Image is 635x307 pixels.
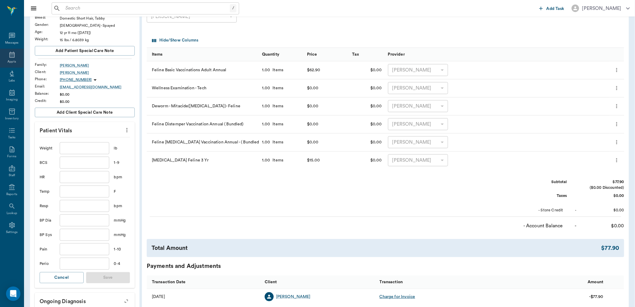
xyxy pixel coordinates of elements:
[114,218,130,223] div: mmHg
[9,78,15,83] div: Labs
[262,121,270,127] div: 1.00
[147,97,259,115] div: Deworm - Mitacide([MEDICAL_DATA])- Feline
[114,189,130,195] div: F
[9,173,15,178] div: Staff
[8,60,16,64] div: Appts
[579,179,624,185] div: $77.90
[152,294,165,300] div: 09/16/25
[60,23,135,28] div: [DEMOGRAPHIC_DATA] - Spayed
[265,274,277,290] div: Client
[147,61,259,79] div: Feline Basic Vaccinations Adult Annual
[612,137,621,147] button: more
[304,48,349,61] div: Price
[588,274,603,290] div: Amount
[114,174,130,180] div: bpm
[307,102,319,111] div: $0.00
[6,192,17,197] div: Reports
[40,189,55,195] div: Temp
[388,82,448,94] div: [PERSON_NAME]
[35,29,60,35] div: Age :
[612,155,621,165] button: more
[35,108,135,117] button: Add client Special Care Note
[60,99,135,104] div: $0.00
[262,103,270,109] div: 1.00
[518,222,563,229] div: - Account Balance
[35,69,60,75] div: Client :
[352,46,359,63] div: Tax
[114,261,130,267] div: 0-4
[5,116,19,121] div: Inventory
[152,244,601,253] div: Total Amount
[518,207,563,213] div: - Store Credit
[63,4,230,13] input: Search
[349,152,385,170] div: $0.00
[307,46,317,63] div: Price
[35,76,60,82] div: Phone :
[6,230,18,235] div: Settings
[35,91,60,96] div: Balance :
[589,294,603,300] div: -$77.90
[307,120,319,129] div: $0.00
[147,79,259,97] div: Wellness Examination - Tech
[612,65,621,75] button: more
[276,294,311,300] div: [PERSON_NAME]
[56,48,114,54] span: Add patient Special Care Note
[377,275,492,289] div: Transaction
[579,185,624,191] div: ($0.00 Discounted)
[575,222,577,229] div: -
[307,156,320,165] div: $15.00
[40,232,55,238] div: BP Sys
[8,135,16,140] div: Tasks
[522,179,567,185] div: Subtotal
[270,67,284,73] div: Items
[147,152,259,170] div: [MEDICAL_DATA] Feline 3 Yr
[147,275,262,289] div: Transaction Date
[307,138,319,147] div: $0.00
[60,16,135,21] div: Domestic Short Hair, Tabby
[230,4,236,12] div: /
[388,100,448,112] div: [PERSON_NAME]
[152,46,163,63] div: Items
[40,261,55,267] div: Perio
[575,207,577,213] div: -
[262,46,279,63] div: Quantity
[147,11,237,23] div: [PERSON_NAME]
[60,70,135,75] a: [PERSON_NAME]
[35,84,60,89] div: Email :
[60,63,135,68] a: [PERSON_NAME]
[270,121,284,127] div: Items
[40,174,55,180] div: HR
[60,37,135,43] div: 15 lbs / 6.8039 kg
[388,46,405,63] div: Provider
[60,84,135,90] a: [EMAIL_ADDRESS][DOMAIN_NAME]
[5,41,19,45] div: Messages
[582,5,621,12] div: [PERSON_NAME]
[380,294,415,300] div: Charge for Invoice
[612,101,621,111] button: more
[35,122,135,137] p: Patient Vitals
[270,139,284,145] div: Items
[40,160,55,166] div: BCS
[270,157,284,163] div: Items
[492,275,606,289] div: Amount
[612,83,621,93] button: more
[114,203,130,209] div: bpm
[385,48,497,61] div: Provider
[349,97,385,115] div: $0.00
[28,2,40,14] button: Close drawer
[579,207,624,213] div: $0.00
[601,244,619,253] div: $77.90
[349,115,385,134] div: $0.00
[349,48,385,61] div: Tax
[152,274,185,290] div: Transaction Date
[35,15,60,20] div: Breed :
[6,287,20,301] div: Open Intercom Messenger
[388,136,448,148] div: [PERSON_NAME]
[262,275,377,289] div: Client
[122,125,132,135] button: more
[147,115,259,134] div: Feline Distemper Vaccination Annual ( Bundled)
[114,146,130,151] div: lb
[349,61,385,79] div: $0.00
